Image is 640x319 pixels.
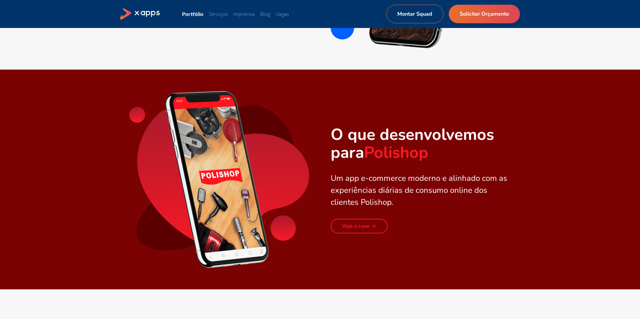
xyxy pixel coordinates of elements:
[233,11,255,17] a: Imprensa
[386,5,443,23] a: Montar Squad
[276,11,289,17] a: Vagas
[364,142,428,163] strong: Polishop
[182,11,203,17] a: Portfólio
[129,91,309,268] img: Aplicativo da Polishop aberto
[260,11,270,17] a: Blog
[449,5,520,23] a: Solicitar Orçamento
[331,126,511,161] h2: O que desenvolvemos para
[331,172,511,208] div: Um app e-commerce moderno e alinhado com as experiências diárias de consumo online dos clientes P...
[331,219,388,233] a: Veja o case
[209,11,228,17] a: Serviços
